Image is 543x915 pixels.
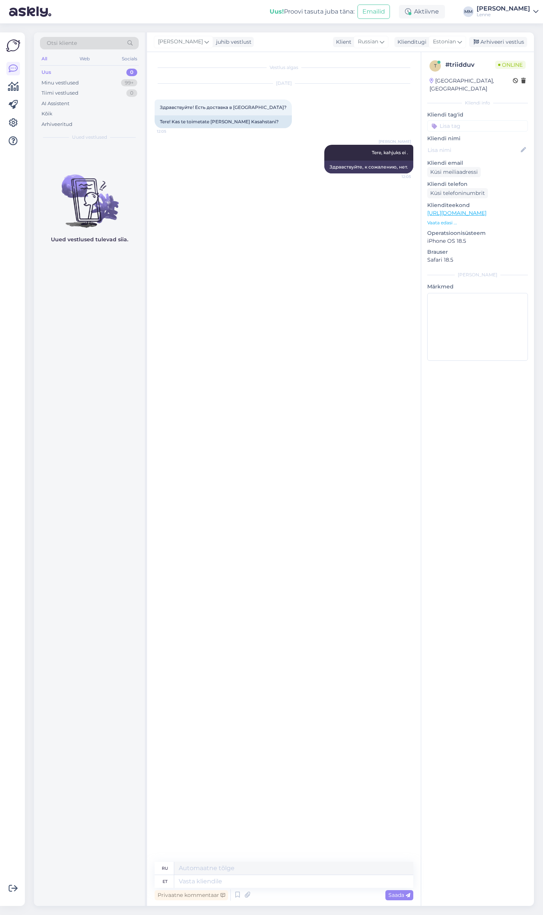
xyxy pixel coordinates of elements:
[47,39,77,47] span: Otsi kliente
[433,38,456,46] span: Estonian
[163,875,167,888] div: et
[121,79,137,87] div: 99+
[155,890,228,900] div: Privaatne kommentaar
[270,8,284,15] b: Uus!
[213,38,252,46] div: juhib vestlust
[427,271,528,278] div: [PERSON_NAME]
[477,12,530,18] div: Lenne
[162,862,168,875] div: ru
[41,121,72,128] div: Arhiveeritud
[270,7,354,16] div: Proovi tasuta juba täna:
[427,167,481,177] div: Küsi meiliaadressi
[427,219,528,226] p: Vaata edasi ...
[120,54,139,64] div: Socials
[427,201,528,209] p: Klienditeekond
[427,159,528,167] p: Kliendi email
[357,5,390,19] button: Emailid
[427,180,528,188] p: Kliendi telefon
[388,892,410,898] span: Saada
[358,38,378,46] span: Russian
[477,6,530,12] div: [PERSON_NAME]
[427,135,528,143] p: Kliendi nimi
[155,115,292,128] div: Tere! Kas te toimetate [PERSON_NAME] Kasahstani?
[379,139,411,144] span: [PERSON_NAME]
[383,174,411,179] span: 12:05
[427,100,528,106] div: Kliendi info
[399,5,445,18] div: Aktiivne
[428,146,519,154] input: Lisa nimi
[51,236,128,244] p: Uued vestlused tulevad siia.
[157,129,185,134] span: 12:05
[41,110,52,118] div: Kõik
[6,38,20,53] img: Askly Logo
[158,38,203,46] span: [PERSON_NAME]
[427,256,528,264] p: Safari 18.5
[126,89,137,97] div: 0
[34,161,145,229] img: No chats
[427,210,486,216] a: [URL][DOMAIN_NAME]
[372,150,408,155] span: Tere, kahjuks ei .
[427,188,488,198] div: Küsi telefoninumbrit
[394,38,426,46] div: Klienditugi
[41,100,69,107] div: AI Assistent
[41,79,79,87] div: Minu vestlused
[155,64,413,71] div: Vestlus algas
[427,248,528,256] p: Brauser
[333,38,351,46] div: Klient
[427,120,528,132] input: Lisa tag
[445,60,495,69] div: # triidduv
[41,89,78,97] div: Tiimi vestlused
[78,54,91,64] div: Web
[477,6,538,18] a: [PERSON_NAME]Lenne
[40,54,49,64] div: All
[434,63,437,69] span: t
[469,37,527,47] div: Arhiveeri vestlus
[160,104,287,110] span: Здравствуйте! Есть доставка в [GEOGRAPHIC_DATA]?
[427,237,528,245] p: iPhone OS 18.5
[429,77,513,93] div: [GEOGRAPHIC_DATA], [GEOGRAPHIC_DATA]
[126,69,137,76] div: 0
[495,61,526,69] span: Online
[324,161,413,173] div: Здравствуйте, к сожалению, нет.
[427,111,528,119] p: Kliendi tag'id
[427,229,528,237] p: Operatsioonisüsteem
[155,80,413,87] div: [DATE]
[463,6,474,17] div: MM
[72,134,107,141] span: Uued vestlused
[41,69,51,76] div: Uus
[427,283,528,291] p: Märkmed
